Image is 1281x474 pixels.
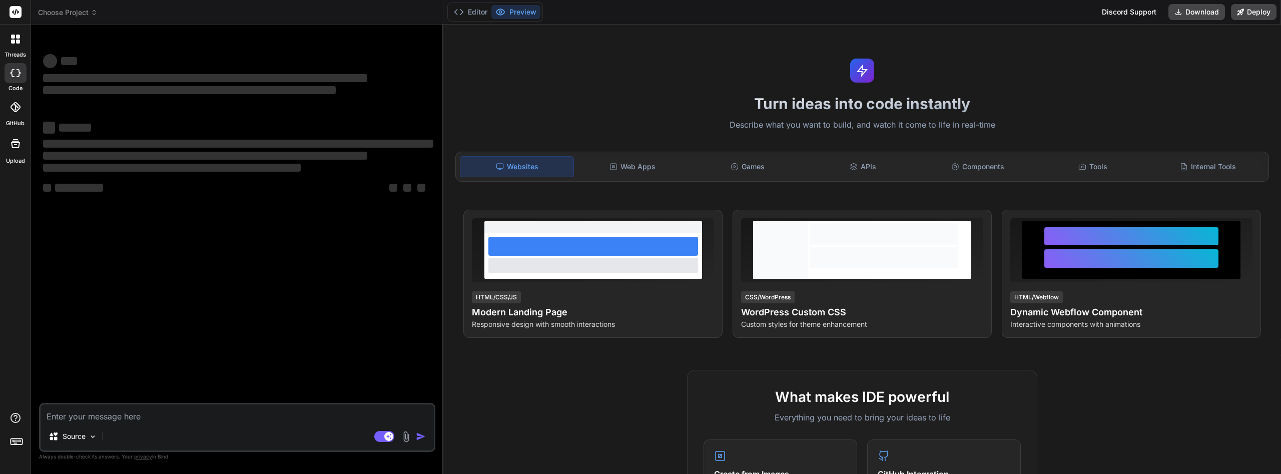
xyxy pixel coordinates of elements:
span: ‌ [55,184,103,192]
label: GitHub [6,119,25,128]
img: Pick Models [89,432,97,441]
button: Editor [450,5,491,19]
span: ‌ [43,164,301,172]
p: Always double-check its answers. Your in Bind [39,452,435,461]
p: Source [63,431,86,441]
h4: Dynamic Webflow Component [1010,305,1252,319]
div: Games [691,156,804,177]
h4: WordPress Custom CSS [741,305,983,319]
p: Describe what you want to build, and watch it come to life in real-time [449,119,1275,132]
img: attachment [400,431,412,442]
span: ‌ [59,124,91,132]
div: Websites [460,156,574,177]
h4: Modern Landing Page [472,305,714,319]
span: ‌ [43,184,51,192]
div: HTML/CSS/JS [472,291,521,303]
span: ‌ [43,152,367,160]
span: ‌ [417,184,425,192]
h2: What makes IDE powerful [704,386,1021,407]
h1: Turn ideas into code instantly [449,95,1275,113]
div: APIs [806,156,919,177]
div: Web Apps [576,156,689,177]
label: Upload [6,157,25,165]
span: Choose Project [38,8,98,18]
img: icon [416,431,426,441]
span: ‌ [389,184,397,192]
button: Download [1168,4,1225,20]
span: ‌ [43,140,433,148]
p: Everything you need to bring your ideas to life [704,411,1021,423]
p: Responsive design with smooth interactions [472,319,714,329]
span: ‌ [43,86,336,94]
div: CSS/WordPress [741,291,795,303]
div: Tools [1036,156,1149,177]
p: Custom styles for theme enhancement [741,319,983,329]
div: Discord Support [1096,4,1162,20]
span: ‌ [61,57,77,65]
span: ‌ [43,54,57,68]
span: ‌ [43,74,367,82]
span: ‌ [43,122,55,134]
p: Interactive components with animations [1010,319,1252,329]
div: Internal Tools [1151,156,1264,177]
span: privacy [134,453,152,459]
label: code [9,84,23,93]
label: threads [5,51,26,59]
div: HTML/Webflow [1010,291,1063,303]
span: ‌ [403,184,411,192]
button: Deploy [1231,4,1276,20]
div: Components [921,156,1034,177]
button: Preview [491,5,540,19]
